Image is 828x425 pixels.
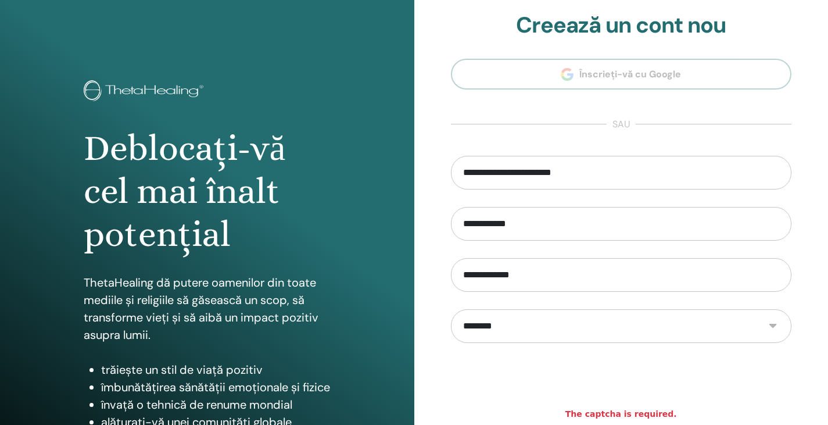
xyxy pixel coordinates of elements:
p: ThetaHealing dă putere oamenilor din toate mediile și religiile să găsească un scop, să transform... [84,274,331,344]
strong: The captcha is required. [565,408,677,420]
li: trăiește un stil de viață pozitiv [101,361,331,378]
h1: Deblocați-vă cel mai înalt potențial [84,127,331,256]
li: învață o tehnică de renume mondial [101,396,331,413]
li: îmbunătățirea sănătății emoționale și fizice [101,378,331,396]
h2: Creează un cont nou [451,12,792,39]
iframe: reCAPTCHA [533,360,709,406]
span: sau [607,117,636,131]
